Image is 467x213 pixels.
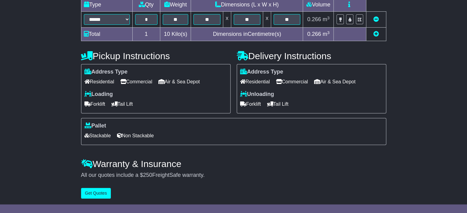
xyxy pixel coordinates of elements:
[327,30,330,35] sup: 3
[240,99,261,109] span: Forklift
[240,77,270,86] span: Residential
[263,12,271,28] td: x
[323,16,330,22] span: m
[191,28,303,41] td: Dimensions in Centimetre(s)
[84,91,113,98] label: Loading
[160,28,191,41] td: Kilo(s)
[84,77,114,86] span: Residential
[81,172,386,179] div: All our quotes include a $ FreightSafe warranty.
[223,12,231,28] td: x
[373,31,379,37] a: Add new item
[164,31,170,37] span: 10
[240,91,274,98] label: Unloading
[81,188,111,199] button: Get Quotes
[84,131,111,140] span: Stackable
[373,16,379,22] a: Remove this item
[240,69,283,75] label: Address Type
[323,31,330,37] span: m
[327,16,330,20] sup: 3
[267,99,289,109] span: Tail Lift
[81,51,231,61] h4: Pickup Instructions
[111,99,133,109] span: Tail Lift
[84,123,106,129] label: Pallet
[158,77,200,86] span: Air & Sea Depot
[81,159,386,169] h4: Warranty & Insurance
[132,28,160,41] td: 1
[314,77,356,86] span: Air & Sea Depot
[81,28,132,41] td: Total
[84,69,128,75] label: Address Type
[117,131,154,140] span: Non Stackable
[276,77,308,86] span: Commercial
[237,51,386,61] h4: Delivery Instructions
[143,172,152,178] span: 250
[84,99,105,109] span: Forklift
[307,16,321,22] span: 0.266
[307,31,321,37] span: 0.266
[120,77,152,86] span: Commercial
